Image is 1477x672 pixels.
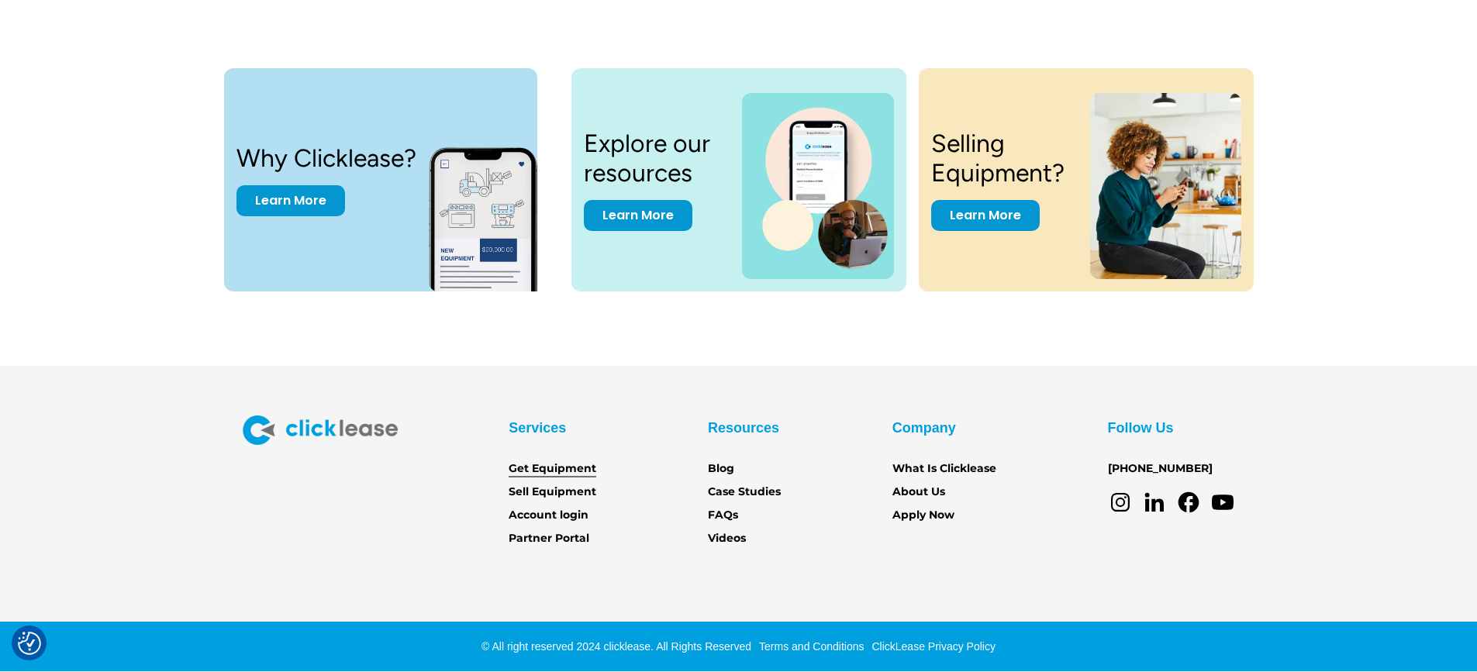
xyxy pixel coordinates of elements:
a: Learn More [931,200,1040,231]
a: FAQs [708,507,738,524]
h3: Explore our resources [584,129,724,188]
a: [PHONE_NUMBER] [1108,460,1213,477]
div: Follow Us [1108,415,1174,440]
div: Company [892,415,956,440]
a: Blog [708,460,734,477]
div: Resources [708,415,779,440]
h3: Selling Equipment? [931,129,1072,188]
img: a photo of a man on a laptop and a cell phone [742,93,893,279]
a: About Us [892,484,945,501]
a: Sell Equipment [509,484,596,501]
a: Partner Portal [509,530,589,547]
a: Apply Now [892,507,954,524]
div: Services [509,415,566,440]
a: Videos [708,530,746,547]
a: What Is Clicklease [892,460,996,477]
a: Learn More [584,200,692,231]
h3: Why Clicklease? [236,143,416,173]
a: Learn More [236,185,345,216]
a: Case Studies [708,484,781,501]
a: Account login [509,507,588,524]
img: Clicklease logo [243,415,398,445]
a: Get Equipment [509,460,596,477]
div: © All right reserved 2024 clicklease. All Rights Reserved [481,639,751,654]
a: ClickLease Privacy Policy [868,640,996,653]
img: a woman sitting on a stool looking at her cell phone [1090,93,1241,279]
a: Terms and Conditions [755,640,864,653]
img: New equipment quote on the screen of a smart phone [429,130,565,291]
button: Consent Preferences [18,632,41,655]
img: Revisit consent button [18,632,41,655]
